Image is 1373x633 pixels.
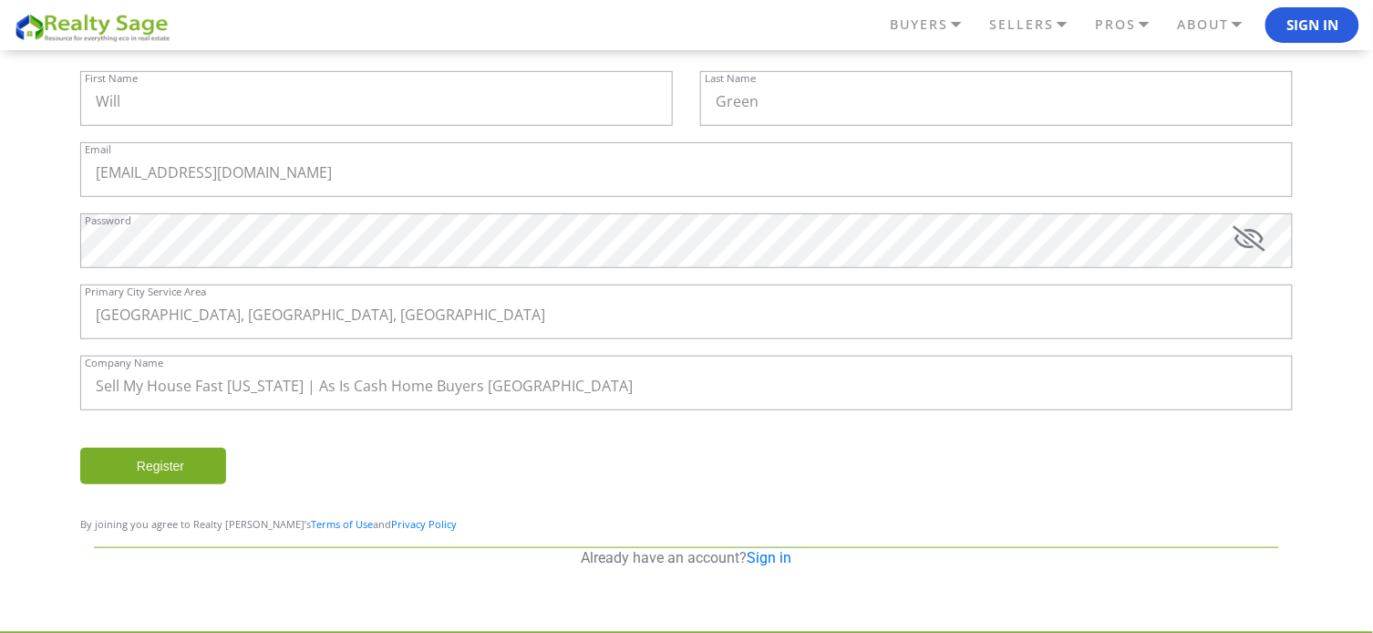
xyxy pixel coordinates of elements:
[85,215,131,225] label: Password
[391,517,457,531] a: Privacy Policy
[85,144,111,154] label: Email
[1172,9,1265,40] a: ABOUT
[885,9,985,40] a: BUYERS
[705,73,756,83] label: Last Name
[85,286,206,296] label: Primary City Service Area
[311,517,373,531] a: Terms of Use
[80,448,226,484] input: Register
[85,358,163,368] label: Company Name
[1090,9,1172,40] a: PROS
[94,548,1279,568] p: Already have an account?
[1265,7,1359,44] button: Sign In
[85,73,138,83] label: First Name
[985,9,1090,40] a: SELLERS
[748,549,792,566] a: Sign in
[14,11,178,43] img: REALTY SAGE
[80,517,457,531] span: By joining you agree to Realty [PERSON_NAME]’s and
